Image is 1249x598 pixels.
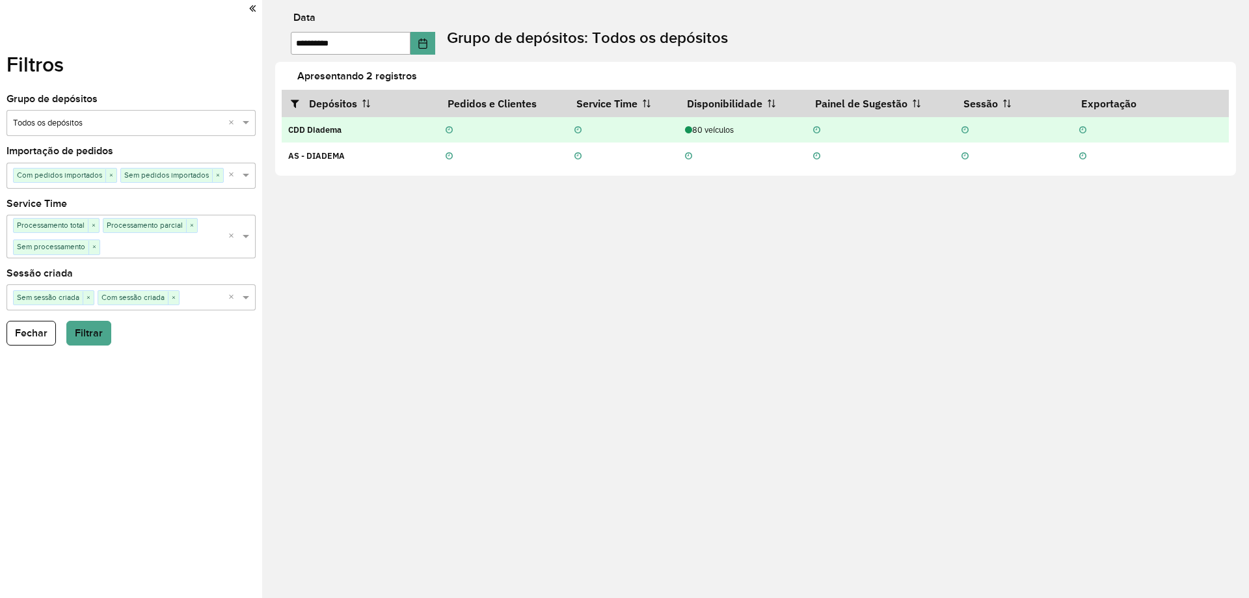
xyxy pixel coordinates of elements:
[212,169,223,182] span: ×
[574,152,582,161] i: Não realizada
[567,90,678,117] th: Service Time
[7,196,67,211] label: Service Time
[410,32,435,55] button: Choose Date
[98,291,168,304] span: Com sessão criada
[7,49,64,80] label: Filtros
[83,292,94,305] span: ×
[447,26,728,49] label: Grupo de depósitos: Todos os depósitos
[574,126,582,135] i: Não realizada
[1072,90,1229,117] th: Exportação
[228,291,239,305] span: Clear all
[807,90,955,117] th: Painel de Sugestão
[282,90,438,117] th: Depósitos
[228,230,239,243] span: Clear all
[961,152,969,161] i: Não realizada
[228,169,239,182] span: Clear all
[446,126,453,135] i: Não realizada
[7,143,113,159] label: Importação de pedidos
[678,90,807,117] th: Disponibilidade
[813,126,820,135] i: Não realizada
[7,91,98,107] label: Grupo de depósitos
[446,152,453,161] i: Não realizada
[14,169,105,182] span: Com pedidos importados
[168,292,179,305] span: ×
[955,90,1073,117] th: Sessão
[291,98,309,109] i: Abrir/fechar filtros
[1079,126,1086,135] i: Não realizada
[66,321,111,346] button: Filtrar
[685,152,692,161] i: Não realizada
[288,150,345,161] strong: AS - DIADEMA
[186,219,197,232] span: ×
[228,116,239,130] span: Clear all
[14,240,88,253] span: Sem processamento
[14,291,83,304] span: Sem sessão criada
[961,126,969,135] i: Não realizada
[103,219,186,232] span: Processamento parcial
[121,169,212,182] span: Sem pedidos importados
[105,169,116,182] span: ×
[88,219,99,232] span: ×
[288,124,342,135] strong: CDD Diadema
[1079,152,1086,161] i: Não realizada
[293,10,316,25] label: Data
[438,90,567,117] th: Pedidos e Clientes
[813,152,820,161] i: Não realizada
[7,321,56,346] button: Fechar
[7,265,73,281] label: Sessão criada
[88,241,100,254] span: ×
[685,124,799,136] div: 80 veículos
[14,219,88,232] span: Processamento total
